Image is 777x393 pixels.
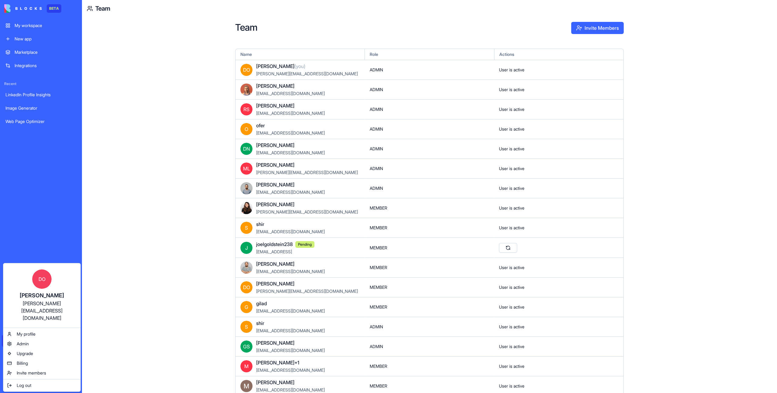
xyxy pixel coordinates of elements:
div: [PERSON_NAME][EMAIL_ADDRESS][DOMAIN_NAME] [9,300,74,322]
span: DO [32,269,52,289]
a: Billing [5,358,79,368]
div: LinkedIn Profile Insights [5,92,76,98]
span: My profile [17,331,36,337]
a: Invite members [5,368,79,378]
span: Upgrade [17,350,33,357]
a: DO[PERSON_NAME][PERSON_NAME][EMAIL_ADDRESS][DOMAIN_NAME] [5,265,79,326]
span: Admin [17,341,29,347]
div: Web Page Optimizer [5,118,76,125]
span: Recent [2,81,80,86]
a: Upgrade [5,349,79,358]
span: Billing [17,360,28,366]
a: Admin [5,339,79,349]
span: Invite members [17,370,46,376]
span: Log out [17,382,31,388]
div: Image Generator [5,105,76,111]
div: [PERSON_NAME] [9,291,74,300]
a: My profile [5,329,79,339]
